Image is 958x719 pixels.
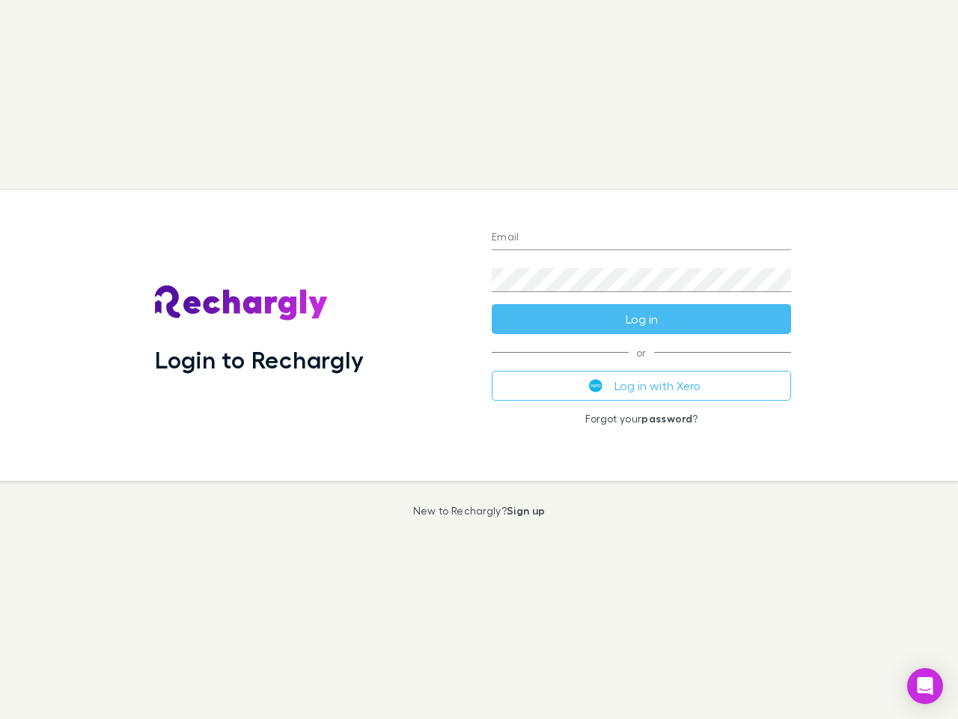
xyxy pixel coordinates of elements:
img: Rechargly's Logo [155,285,329,321]
a: password [641,412,692,425]
p: New to Rechargly? [413,505,546,517]
div: Open Intercom Messenger [907,668,943,704]
a: Sign up [507,504,545,517]
button: Log in with Xero [492,371,791,401]
span: or [492,352,791,353]
button: Log in [492,304,791,334]
h1: Login to Rechargly [155,345,364,374]
img: Xero's logo [589,379,602,392]
p: Forgot your ? [492,413,791,425]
